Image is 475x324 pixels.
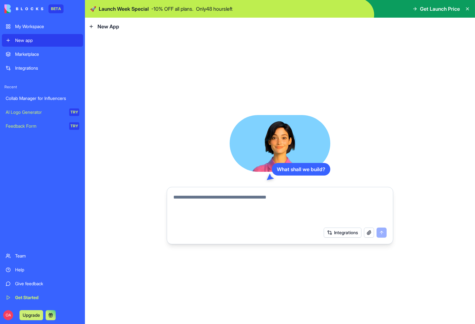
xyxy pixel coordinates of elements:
span: New App [98,23,119,30]
button: Upgrade [20,310,43,320]
div: My Workspace [15,23,79,30]
a: Team [2,250,83,262]
div: Help [15,267,79,273]
div: New app [15,37,79,43]
p: Only 48 hours left [196,5,232,13]
a: BETA [4,4,64,13]
div: Give feedback [15,281,79,287]
span: Recent [2,84,83,90]
a: Get Started [2,291,83,304]
div: Marketplace [15,51,79,57]
div: AI Logo Generator [6,109,65,115]
a: AI Logo GeneratorTRY [2,106,83,119]
a: New app [2,34,83,47]
a: My Workspace [2,20,83,33]
p: - 10 % OFF all plans. [151,5,193,13]
a: Feedback FormTRY [2,120,83,132]
a: Give feedback [2,277,83,290]
div: TRY [69,108,79,116]
a: Collab Manager for Influencers [2,92,83,105]
span: OA [3,310,13,320]
span: Launch Week Special [99,5,149,13]
a: Integrations [2,62,83,74]
a: Help [2,263,83,276]
div: What shall we build? [272,163,330,176]
span: Get Launch Price [420,5,460,13]
div: BETA [48,4,64,13]
button: Integrations [324,228,361,238]
div: Get Started [15,294,79,301]
div: Integrations [15,65,79,71]
img: logo [4,4,43,13]
div: TRY [69,122,79,130]
div: Feedback Form [6,123,65,129]
a: Marketplace [2,48,83,61]
span: 🚀 [90,5,96,13]
a: Upgrade [20,312,43,318]
div: Team [15,253,79,259]
div: Collab Manager for Influencers [6,95,79,101]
